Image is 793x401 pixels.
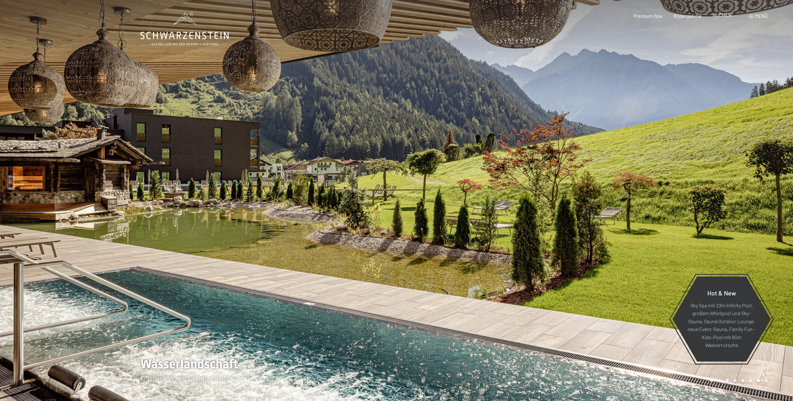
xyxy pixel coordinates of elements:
p: Sky Spa mit 23m Infinity Pool, großem Whirlpool und Sky-Sauna, Sauna Outdoor Lounge, neue Event-S... [688,301,755,349]
div: Carousel Page 4 [733,379,737,382]
a: Bildergalerie [673,13,702,19]
div: Carousel Page 2 [718,379,721,382]
div: Carousel Page 7 (Current Slide) [757,379,760,382]
div: Carousel Pagination [708,379,768,382]
div: Carousel Page 8 [765,379,768,382]
a: Hot & New Sky Spa mit 23m Infinity Pool, großem Whirlpool und Sky-Sauna, Sauna Outdoor Lounge, ne... [672,276,771,362]
a: BUCHEN [713,12,732,18]
span: Menü [755,13,768,19]
div: Carousel Page 3 [725,379,729,382]
a: Premium Spa [633,13,662,19]
div: Carousel Page 6 [749,379,752,382]
div: Carousel Page 5 [741,379,745,382]
div: Carousel Page 1 [710,379,713,382]
span: Hot & New [707,289,736,296]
